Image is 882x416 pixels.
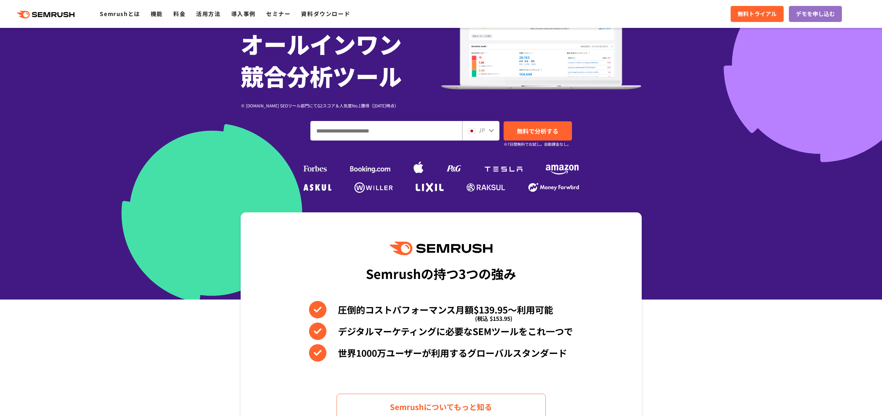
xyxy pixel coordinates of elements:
[731,6,784,22] a: 無料トライアル
[478,126,485,134] span: JP
[100,9,140,18] a: Semrushとは
[789,6,842,22] a: デモを申し込む
[504,121,572,141] a: 無料で分析する
[301,9,350,18] a: 資料ダウンロード
[309,301,573,318] li: 圧倒的コストパフォーマンス月額$139.95〜利用可能
[390,242,492,255] img: Semrush
[517,127,558,135] span: 無料で分析する
[311,121,462,140] input: ドメイン、キーワードまたはURLを入力してください
[231,9,256,18] a: 導入事例
[366,260,516,286] div: Semrushの持つ3つの強み
[504,141,571,148] small: ※7日間無料でお試し。自動課金なし。
[266,9,291,18] a: セミナー
[309,323,573,340] li: デジタルマーケティングに必要なSEMツールをこれ一つで
[151,9,163,18] a: 機能
[390,401,492,413] span: Semrushについてもっと知る
[352,103,357,108] bvtag: No
[196,9,220,18] a: 活用方法
[475,310,512,327] span: (税込 $153.95)
[173,9,186,18] a: 料金
[241,28,441,92] h1: オールインワン 競合分析ツール
[241,102,441,109] div: ※ [DOMAIN_NAME] SEOツール部門にてG2スコア＆人気度 .1獲得（[DATE]時点）
[309,344,573,362] li: 世界1000万ユーザーが利用するグローバルスタンダード
[796,9,835,18] span: デモを申し込む
[738,9,777,18] span: 無料トライアル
